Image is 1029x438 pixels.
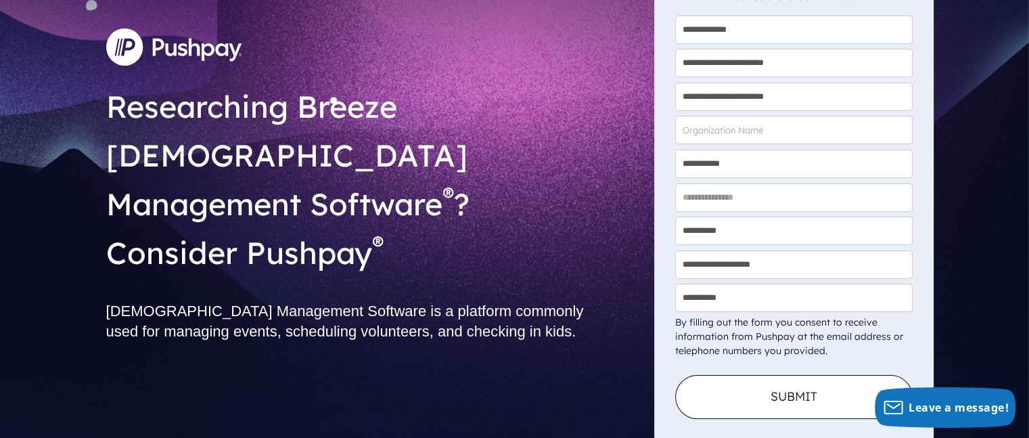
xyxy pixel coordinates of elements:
h1: Researching Breeze [DEMOGRAPHIC_DATA] Management Software ? Consider Pushpay [106,71,644,280]
div: By filling out the form you consent to receive information from Pushpay at the email address or t... [675,315,913,358]
h2: [DEMOGRAPHIC_DATA] Management Software is a platform commonly used for managing events, schedulin... [106,290,644,353]
input: Organization Name [675,116,913,144]
button: Leave a message! [875,387,1015,428]
sup: ® [372,229,384,258]
span: Leave a message! [909,400,1009,415]
button: Submit [675,375,913,418]
sup: ® [442,181,454,209]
